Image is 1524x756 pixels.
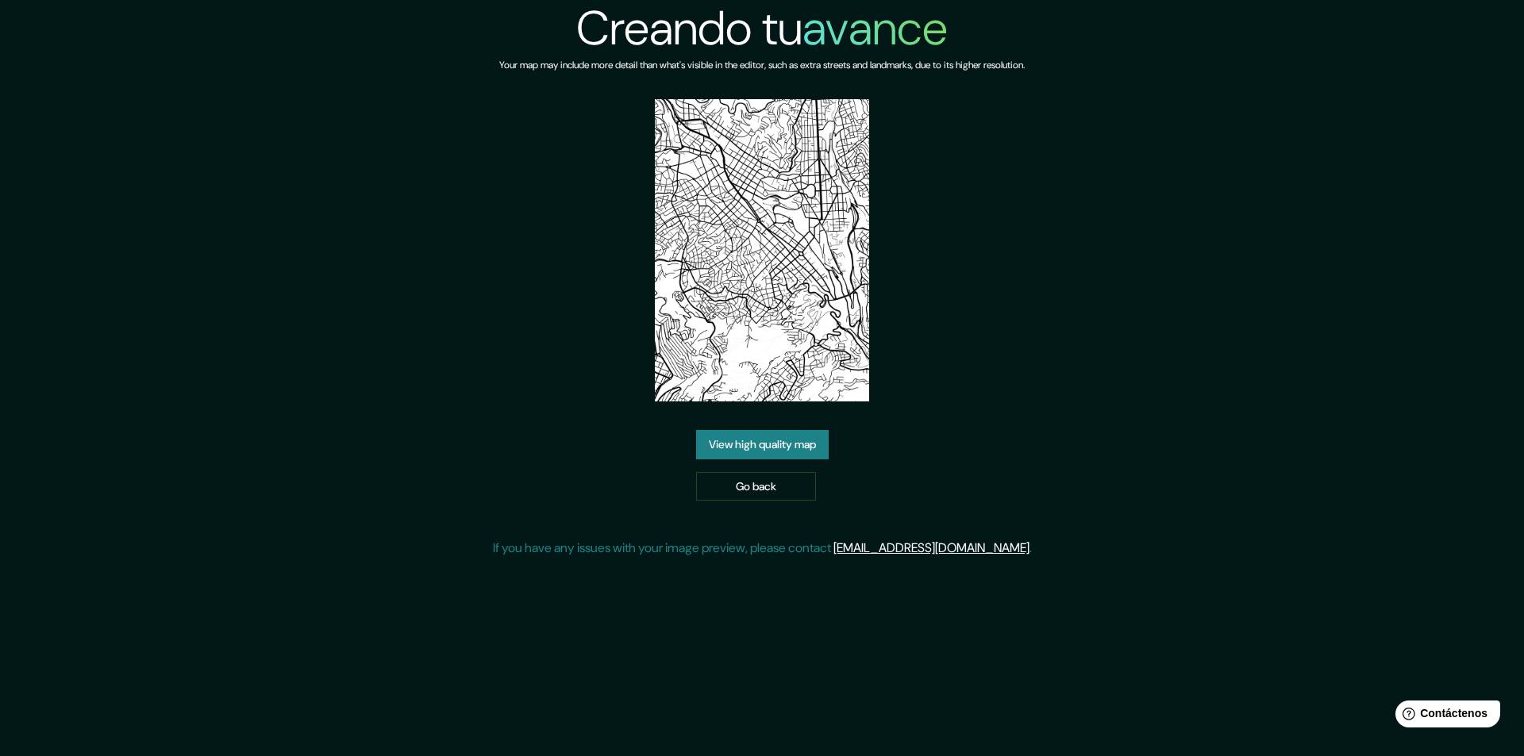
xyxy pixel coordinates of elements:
[1383,694,1507,739] iframe: Lanzador de widgets de ayuda
[696,472,816,501] a: Go back
[696,430,829,459] a: View high quality map
[493,539,1032,558] p: If you have any issues with your image preview, please contact .
[655,99,869,401] img: created-map-preview
[833,539,1029,556] a: [EMAIL_ADDRESS][DOMAIN_NAME]
[499,57,1025,74] h6: Your map may include more detail than what's visible in the editor, such as extra streets and lan...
